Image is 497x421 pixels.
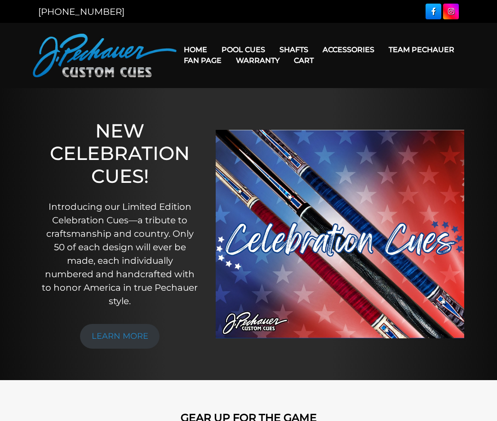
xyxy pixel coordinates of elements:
a: LEARN MORE [80,324,160,349]
img: Pechauer Custom Cues [33,34,177,77]
h1: NEW CELEBRATION CUES! [42,120,198,187]
a: Accessories [315,38,382,61]
a: Warranty [229,49,287,72]
a: Home [177,38,214,61]
a: [PHONE_NUMBER] [38,6,124,17]
a: Cart [287,49,321,72]
a: Pool Cues [214,38,272,61]
a: Shafts [272,38,315,61]
a: Team Pechauer [382,38,461,61]
p: Introducing our Limited Edition Celebration Cues—a tribute to craftsmanship and country. Only 50 ... [42,200,198,308]
a: Fan Page [177,49,229,72]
